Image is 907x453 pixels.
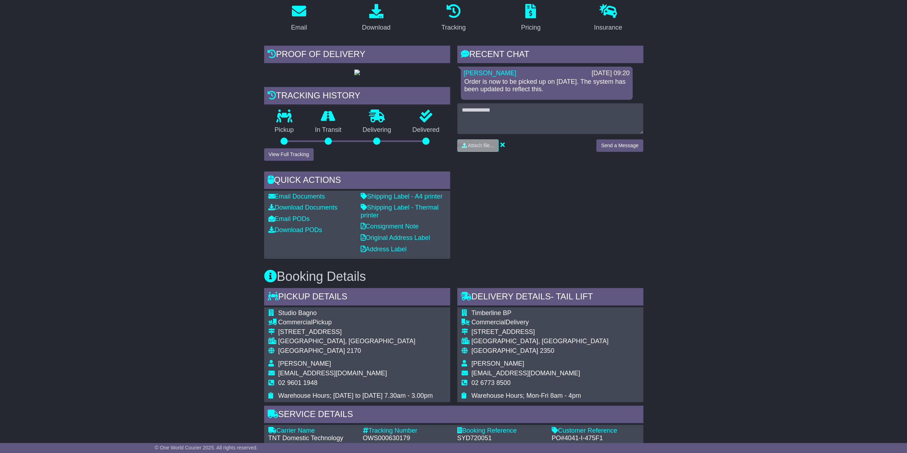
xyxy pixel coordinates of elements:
a: Download PODs [268,226,322,233]
div: Pickup Details [264,288,450,307]
div: Booking Reference [457,427,545,435]
span: Warehouse Hours; Mon-Fri 8am - 4pm [471,392,581,399]
a: Pricing [516,1,545,35]
div: SYD720051 [457,434,545,442]
div: Tracking [441,23,465,32]
span: [GEOGRAPHIC_DATA] [471,347,538,354]
span: 02 6773 8500 [471,379,511,386]
span: Warehouse Hours; [DATE] to [DATE] 7.30am - 3.00pm [278,392,433,399]
p: Delivering [352,126,402,134]
div: Customer Reference [552,427,639,435]
span: 02 9601 1948 [278,379,318,386]
a: Consignment Note [361,223,419,230]
div: [STREET_ADDRESS] [471,328,609,336]
div: [GEOGRAPHIC_DATA], [GEOGRAPHIC_DATA] [471,338,609,345]
div: [DATE] 09:20 [592,70,630,77]
div: RECENT CHAT [457,46,643,65]
div: [STREET_ADDRESS] [278,328,433,336]
div: Quick Actions [264,171,450,191]
p: Order is now to be picked up on [DATE]. The system has been updated to reflect this. [464,78,629,93]
a: Original Address Label [361,234,430,241]
span: [GEOGRAPHIC_DATA] [278,347,345,354]
span: [PERSON_NAME] [278,360,331,367]
span: Studio Bagno [278,309,317,316]
a: Shipping Label - A4 printer [361,193,443,200]
span: © One World Courier 2025. All rights reserved. [155,445,258,451]
div: Tracking Number [363,427,450,435]
div: TNT Domestic Technology Express / Tail lift Truck [268,434,356,450]
div: Delivery [471,319,609,326]
div: Email [291,23,307,32]
div: Pricing [521,23,541,32]
span: 2350 [540,347,554,354]
div: Service Details [264,406,643,425]
p: In Transit [304,126,352,134]
span: [EMAIL_ADDRESS][DOMAIN_NAME] [278,370,387,377]
div: Pickup [278,319,433,326]
span: - Tail Lift [551,292,593,301]
span: Commercial [278,319,313,326]
a: Address Label [361,246,407,253]
a: Download [357,1,395,35]
a: Email PODs [268,215,310,222]
div: Download [362,23,391,32]
div: Delivery Details [457,288,643,307]
span: 2170 [347,347,361,354]
a: [PERSON_NAME] [464,70,516,77]
button: View Full Tracking [264,148,314,161]
p: Delivered [402,126,450,134]
div: Proof of Delivery [264,46,450,65]
a: Insurance [589,1,627,35]
div: OWS000630179 [363,434,450,442]
div: Insurance [594,23,622,32]
span: Commercial [471,319,506,326]
span: Timberline BP [471,309,511,316]
a: Tracking [437,1,470,35]
span: [PERSON_NAME] [471,360,524,367]
a: Shipping Label - Thermal printer [361,204,439,219]
p: Pickup [264,126,305,134]
a: Email Documents [268,193,325,200]
button: Send a Message [596,139,643,152]
div: PO#4041-I-475F1 [552,434,639,442]
div: Carrier Name [268,427,356,435]
img: GetPodImage [354,70,360,75]
div: [GEOGRAPHIC_DATA], [GEOGRAPHIC_DATA] [278,338,433,345]
span: [EMAIL_ADDRESS][DOMAIN_NAME] [471,370,580,377]
a: Download Documents [268,204,337,211]
div: Tracking history [264,87,450,106]
h3: Booking Details [264,269,643,284]
a: Email [286,1,311,35]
